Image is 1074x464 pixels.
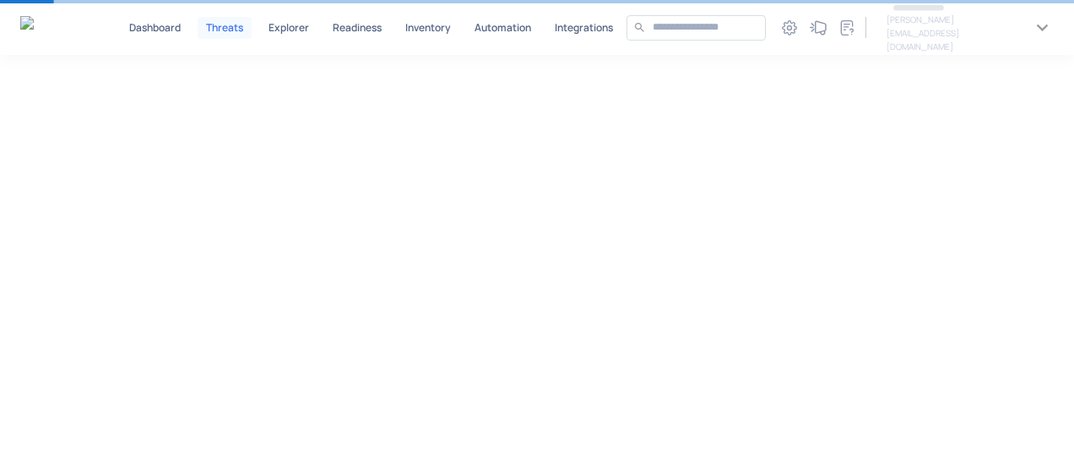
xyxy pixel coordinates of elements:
[326,17,388,39] button: Readiness
[129,23,181,33] p: Dashboard
[834,15,860,41] div: Documentation
[833,14,860,41] button: Documentation
[548,17,620,39] button: Integrations
[20,16,82,40] a: Gem Security
[20,16,82,37] img: Gem Security
[805,15,831,41] div: What's new
[198,17,252,39] button: Threats
[876,3,1054,53] button: [PERSON_NAME][EMAIL_ADDRESS][DOMAIN_NAME]
[777,15,802,41] div: Settings
[333,23,382,33] p: Readiness
[555,23,613,33] p: Integrations
[887,13,1021,53] h6: [PERSON_NAME][EMAIL_ADDRESS][DOMAIN_NAME]
[122,17,187,39] button: Dashboard
[262,17,316,39] button: Explorer
[776,14,803,41] button: Settings
[399,17,458,39] button: Inventory
[206,23,243,33] p: Threats
[268,23,309,33] p: Explorer
[475,23,531,33] p: Automation
[405,23,451,33] p: Inventory
[805,14,832,41] button: What's new
[468,17,538,39] button: Automation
